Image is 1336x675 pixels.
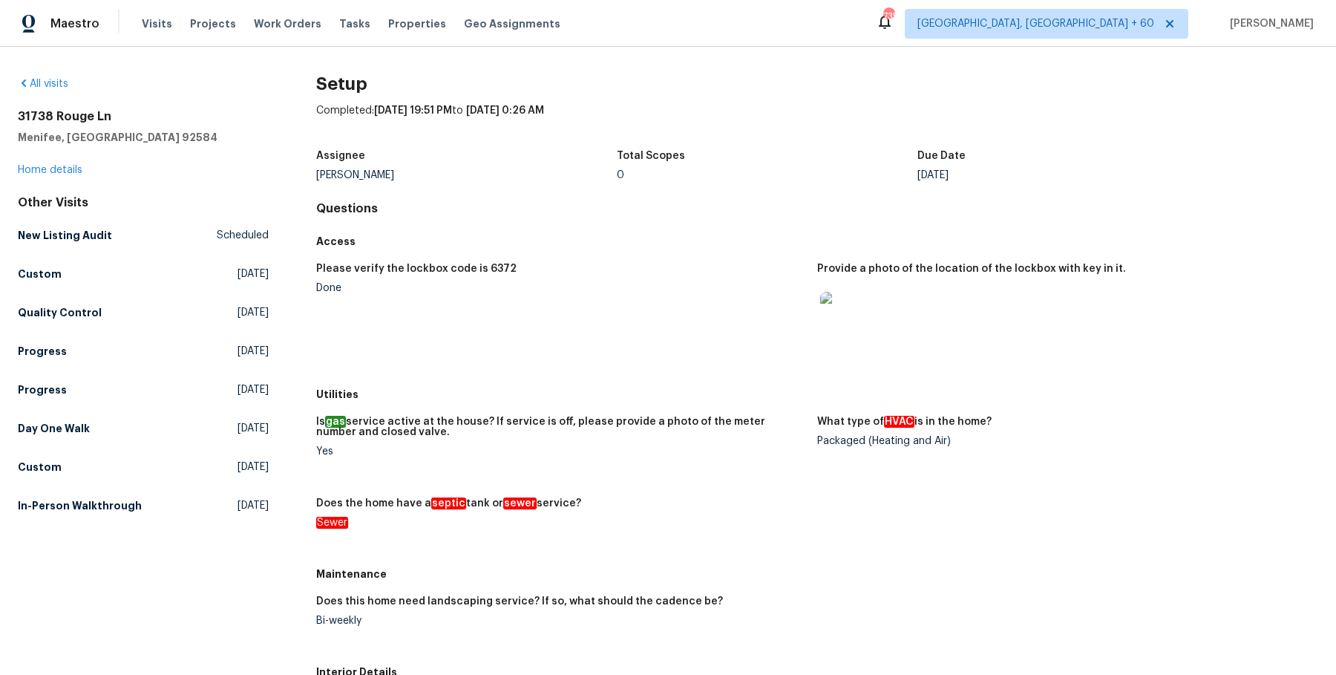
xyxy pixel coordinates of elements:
h5: Menifee, [GEOGRAPHIC_DATA] 92584 [18,130,269,145]
h5: Custom [18,460,62,475]
h5: Does this home need landscaping service? If so, what should the cadence be? [316,596,723,607]
div: Done [316,283,805,293]
span: [DATE] [238,421,269,436]
span: Scheduled [217,228,269,243]
div: 0 [617,170,917,180]
span: Projects [190,16,236,31]
h2: 31738 Rouge Ln [18,109,269,124]
a: In-Person Walkthrough[DATE] [18,492,269,519]
h5: In-Person Walkthrough [18,498,142,513]
h5: Maintenance [316,567,1318,581]
div: [DATE] [917,170,1218,180]
div: Yes [316,446,805,457]
span: Geo Assignments [464,16,560,31]
h5: Please verify the lockbox code is 6372 [316,264,517,274]
div: 735 [883,9,894,24]
div: Packaged (Heating and Air) [817,436,1306,446]
span: Tasks [339,19,370,29]
h5: Provide a photo of the location of the lockbox with key in it. [817,264,1126,274]
a: Progress[DATE] [18,376,269,403]
div: Bi-weekly [316,616,805,626]
h5: Progress [18,344,67,359]
h5: What type of is in the home? [817,417,992,427]
h5: Day One Walk [18,421,90,436]
h5: Utilities [316,387,1318,402]
h5: Does the home have a tank or service? [316,498,581,509]
div: [PERSON_NAME] [316,170,617,180]
h5: Access [316,234,1318,249]
h5: Custom [18,267,62,281]
h5: New Listing Audit [18,228,112,243]
span: [PERSON_NAME] [1224,16,1314,31]
span: [DATE] [238,498,269,513]
h5: Assignee [316,151,365,161]
span: Maestro [50,16,99,31]
a: All visits [18,79,68,89]
h5: Due Date [917,151,966,161]
a: Quality Control[DATE] [18,299,269,326]
a: New Listing AuditScheduled [18,222,269,249]
h5: Progress [18,382,67,397]
a: Custom[DATE] [18,261,269,287]
span: Properties [388,16,446,31]
h4: Questions [316,201,1318,216]
h2: Setup [316,76,1318,91]
h5: Quality Control [18,305,102,320]
span: [DATE] [238,460,269,475]
a: Home details [18,165,82,175]
a: Progress[DATE] [18,338,269,365]
div: Completed: to [316,103,1318,142]
h5: Total Scopes [617,151,685,161]
span: [GEOGRAPHIC_DATA], [GEOGRAPHIC_DATA] + 60 [917,16,1154,31]
span: Work Orders [254,16,321,31]
a: Day One Walk[DATE] [18,415,269,442]
span: [DATE] [238,344,269,359]
em: HVAC [884,416,914,428]
span: Visits [142,16,172,31]
span: [DATE] [238,267,269,281]
h5: Is service active at the house? If service is off, please provide a photo of the meter number and... [316,417,805,437]
em: sewer [503,498,537,509]
span: [DATE] 19:51 PM [374,105,452,116]
em: gas [325,416,346,428]
div: Other Visits [18,195,269,210]
em: septic [431,498,466,509]
em: Sewer [316,517,348,529]
span: [DATE] 0:26 AM [466,105,544,116]
span: [DATE] [238,382,269,397]
a: Custom[DATE] [18,454,269,480]
span: [DATE] [238,305,269,320]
